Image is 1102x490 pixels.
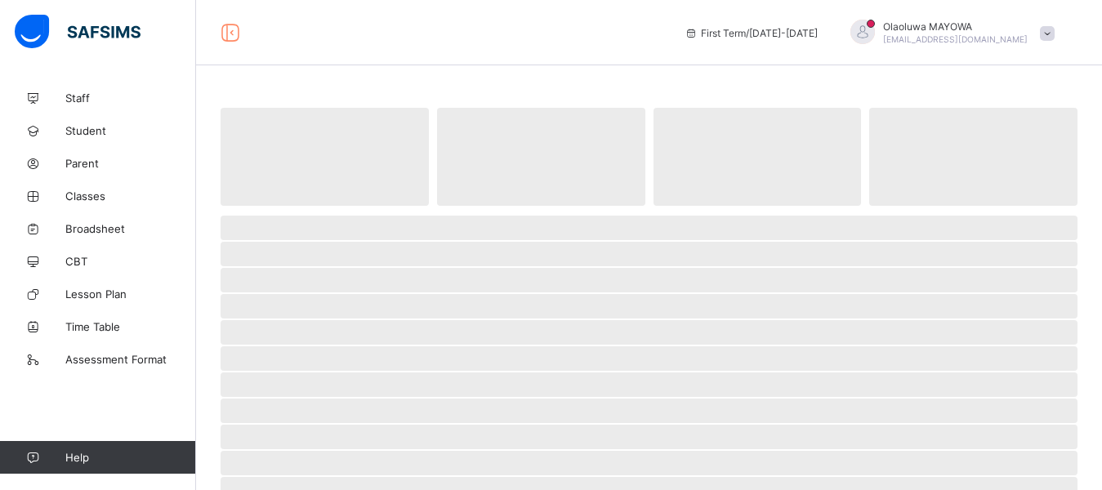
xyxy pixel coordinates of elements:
[883,20,1028,33] span: Olaoluwa MAYOWA
[221,216,1077,240] span: ‌
[221,346,1077,371] span: ‌
[65,353,196,366] span: Assessment Format
[834,20,1063,47] div: OlaoluwaMAYOWA
[65,320,196,333] span: Time Table
[221,320,1077,345] span: ‌
[221,399,1077,423] span: ‌
[221,108,429,206] span: ‌
[221,242,1077,266] span: ‌
[883,34,1028,44] span: [EMAIL_ADDRESS][DOMAIN_NAME]
[65,124,196,137] span: Student
[221,425,1077,449] span: ‌
[65,451,195,464] span: Help
[65,255,196,268] span: CBT
[221,451,1077,475] span: ‌
[65,287,196,301] span: Lesson Plan
[65,222,196,235] span: Broadsheet
[654,108,862,206] span: ‌
[65,91,196,105] span: Staff
[221,372,1077,397] span: ‌
[869,108,1077,206] span: ‌
[221,294,1077,318] span: ‌
[65,189,196,203] span: Classes
[685,27,818,39] span: session/term information
[221,268,1077,292] span: ‌
[65,157,196,170] span: Parent
[15,15,141,49] img: safsims
[437,108,645,206] span: ‌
